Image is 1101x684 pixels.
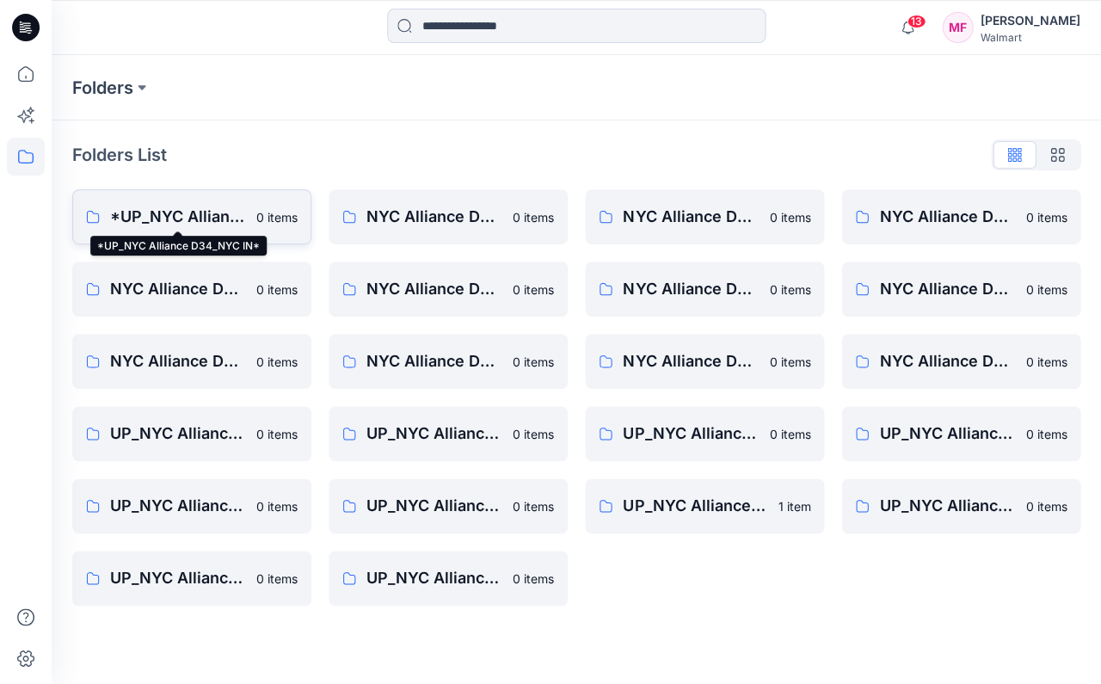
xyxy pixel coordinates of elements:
p: NYC Alliance D34 Plus Sweaters/ Dresses [879,349,1015,373]
p: 0 items [1025,425,1067,443]
a: UP_NYC Alliance D34 [DEMOGRAPHIC_DATA] Sweaters0 items [841,478,1080,533]
p: NYC Alliance D34 Plus Knit/Woven Tops [623,349,759,373]
p: 0 items [1025,280,1067,299]
a: NYC Alliance D31 Accessories0 items [585,189,824,244]
p: UP_NYC Alliance D34 Activewear Sweaters [623,422,759,446]
a: UP_NYC Alliance D34 Plus Tops, Sweaters and Dresses0 items [329,551,568,606]
p: 0 items [769,425,810,443]
a: UP_NYC Alliance D34 Plus Tops, Dresses and Sweaters0 items [72,551,311,606]
p: UP_NYC Alliance D34 Plus Tops, Sweaters and Dresses [366,566,502,590]
div: Walmart [980,31,1079,44]
p: NYC Alliance D34 [DEMOGRAPHIC_DATA] Jackets/ Woven Tops [879,277,1015,301]
a: NYC Alliance D34 [DEMOGRAPHIC_DATA] Dresses0 items [585,262,824,317]
p: UP_NYC Alliance D34 Plus Tops, Dresses and Sweaters [110,566,246,590]
p: 0 items [256,497,298,515]
div: MF [942,12,973,43]
p: 0 items [256,425,298,443]
p: NYC Alliance D34 [DEMOGRAPHIC_DATA] Knit Tops [110,349,246,373]
a: NYC Alliance D34 [DEMOGRAPHIC_DATA] Jackets/ Woven Tops0 items [841,262,1080,317]
p: UP_NYC Alliance D34 [DEMOGRAPHIC_DATA] Jackets/ Woven Tops [366,494,502,518]
p: UP_NYC Alliance D33 Girls Knit/Woven Tops [110,422,246,446]
p: 0 items [769,353,810,371]
p: 0 items [1025,208,1067,226]
a: UP_NYC Alliance D34 [DEMOGRAPHIC_DATA] Bottoms0 items [841,406,1080,461]
a: NYC Alliance D34 Plus Sweaters/ Dresses0 items [841,334,1080,389]
a: NYC Alliance D33 Girls Tops & Sweaters0 items [72,262,311,317]
p: 0 items [513,425,554,443]
p: *UP_NYC Alliance D34_NYC IN* [110,205,246,229]
a: UP_NYC Alliance D34 [DEMOGRAPHIC_DATA] Dresses0 items [72,478,311,533]
p: 0 items [256,570,298,588]
a: NYC Alliance D33 Girls Knit/Woven Tops0 items [841,189,1080,244]
span: 13 [907,15,926,28]
p: 0 items [769,280,810,299]
p: 0 items [513,208,554,226]
p: 0 items [1025,497,1067,515]
p: NYC Alliance D31 Accessories [623,205,759,229]
p: Folders List [72,142,167,168]
p: UP_NYC Alliance D34 [DEMOGRAPHIC_DATA] Knit Tops [623,494,767,518]
a: *UP_NYC Alliance D34_NYC IN*0 items [72,189,311,244]
p: NYC Alliance D33 Girls Knit/Woven Tops [879,205,1015,229]
a: NYC Alliance D29 Maternity0 items [329,189,568,244]
p: NYC Alliance D34 [DEMOGRAPHIC_DATA] Bottoms [366,277,502,301]
p: 0 items [1025,353,1067,371]
a: UP_NYC Alliance D34 [DEMOGRAPHIC_DATA] Jackets/ Woven Tops0 items [329,478,568,533]
a: UP_NYC Alliance D34 Activewear Sweaters0 items [585,406,824,461]
p: UP_NYC Alliance D33 Girls Tops & Sweaters [366,422,502,446]
p: UP_NYC Alliance D34 [DEMOGRAPHIC_DATA] Dresses [110,494,246,518]
p: NYC Alliance D34 [DEMOGRAPHIC_DATA] Dresses [623,277,759,301]
a: NYC Alliance D34 [DEMOGRAPHIC_DATA] Sweaters0 items [329,334,568,389]
div: [PERSON_NAME] [980,10,1079,31]
p: NYC Alliance D29 Maternity [366,205,502,229]
a: UP_NYC Alliance D33 Girls Knit/Woven Tops0 items [72,406,311,461]
p: UP_NYC Alliance D34 [DEMOGRAPHIC_DATA] Bottoms [879,422,1015,446]
p: 0 items [256,280,298,299]
p: 0 items [513,570,554,588]
a: UP_NYC Alliance D34 [DEMOGRAPHIC_DATA] Knit Tops1 item [585,478,824,533]
p: NYC Alliance D34 [DEMOGRAPHIC_DATA] Sweaters [366,349,502,373]
a: Folders [72,76,133,100]
p: 0 items [769,208,810,226]
p: 0 items [513,353,554,371]
p: 1 item [778,497,810,515]
p: 0 items [256,208,298,226]
p: 0 items [256,353,298,371]
a: UP_NYC Alliance D33 Girls Tops & Sweaters0 items [329,406,568,461]
p: 0 items [513,280,554,299]
p: NYC Alliance D33 Girls Tops & Sweaters [110,277,246,301]
p: 0 items [513,497,554,515]
a: NYC Alliance D34 [DEMOGRAPHIC_DATA] Knit Tops0 items [72,334,311,389]
a: NYC Alliance D34 [DEMOGRAPHIC_DATA] Bottoms0 items [329,262,568,317]
p: UP_NYC Alliance D34 [DEMOGRAPHIC_DATA] Sweaters [879,494,1015,518]
a: NYC Alliance D34 Plus Knit/Woven Tops0 items [585,334,824,389]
